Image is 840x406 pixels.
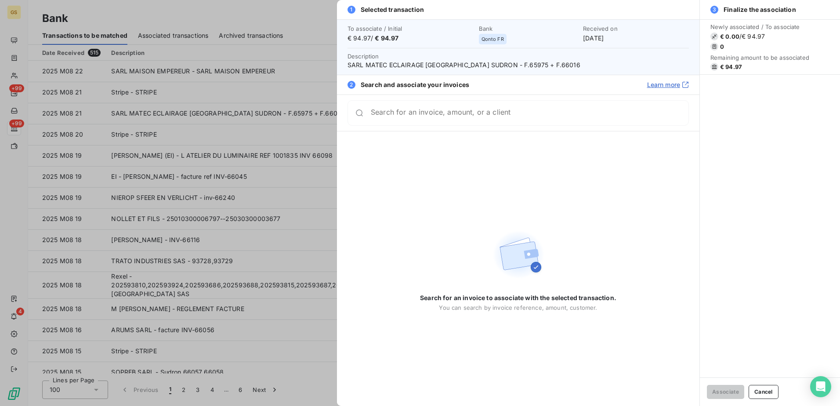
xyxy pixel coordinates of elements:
[707,385,744,399] button: Associate
[348,6,355,14] span: 1
[420,294,616,302] span: Search for an invoice to associate with the selected transaction.
[348,61,689,69] span: SARL MATEC ECLAIRAGE [GEOGRAPHIC_DATA] SUDRON - F.65975 + F.66016
[720,33,739,40] span: € 0.00
[647,80,689,89] a: Learn more
[724,5,796,14] span: Finalize the association
[810,376,831,397] div: Open Intercom Messenger
[371,109,688,117] input: placeholder
[720,43,724,50] span: 0
[348,25,474,32] span: To associate / Initial
[348,53,379,60] span: Description
[583,25,689,43] div: [DATE]
[739,32,765,41] span: / € 94.97
[710,54,809,61] span: Remaining amount to be associated
[479,25,578,32] span: Bank
[583,25,689,32] span: Received on
[348,81,355,89] span: 2
[720,63,742,70] span: € 94.97
[482,36,504,42] span: Qonto FR
[361,5,424,14] span: Selected transaction
[348,34,474,43] span: € 94.97 /
[490,227,547,283] img: Empty state
[749,385,778,399] button: Cancel
[710,6,718,14] span: 3
[361,80,469,89] span: Search and associate your invoices
[710,23,809,30] span: Newly associated / To associate
[439,304,597,311] span: You can search by invoice reference, amount, customer.
[375,34,398,42] span: € 94.97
